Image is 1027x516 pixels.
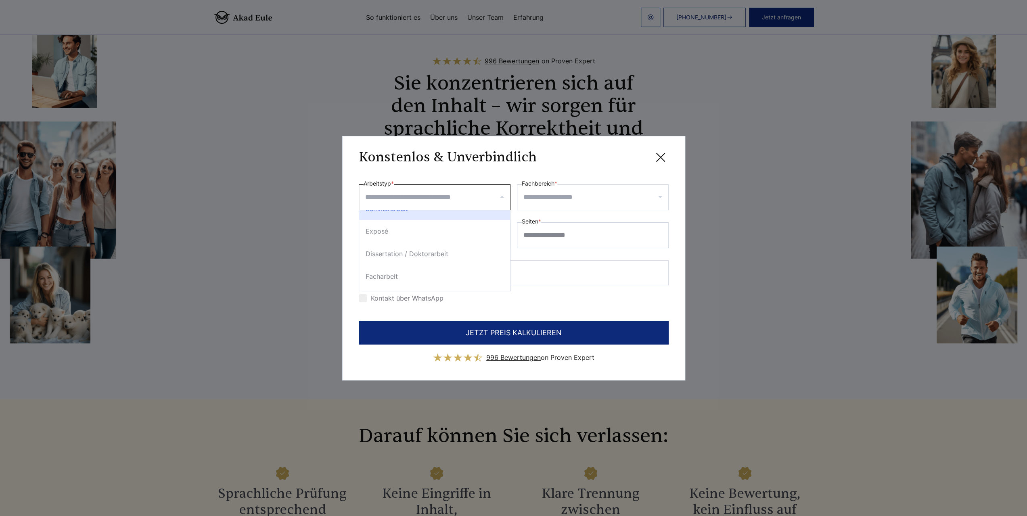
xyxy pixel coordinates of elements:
button: JETZT PREIS KALKULIEREN [359,321,669,345]
label: Arbeitstyp [364,179,394,188]
label: Fachbereich [522,179,557,188]
div: Facharbeit [359,265,510,288]
div: Exposé [359,220,510,242]
div: Abiturrede [359,288,510,310]
div: on Proven Expert [486,351,594,364]
div: Dissertation / Doktorarbeit [359,242,510,265]
span: 996 Bewertungen [486,353,541,361]
h3: Konstenlos & Unverbindlich [359,149,537,165]
label: Seiten [522,217,541,226]
label: Kontakt über WhatsApp [359,294,443,302]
